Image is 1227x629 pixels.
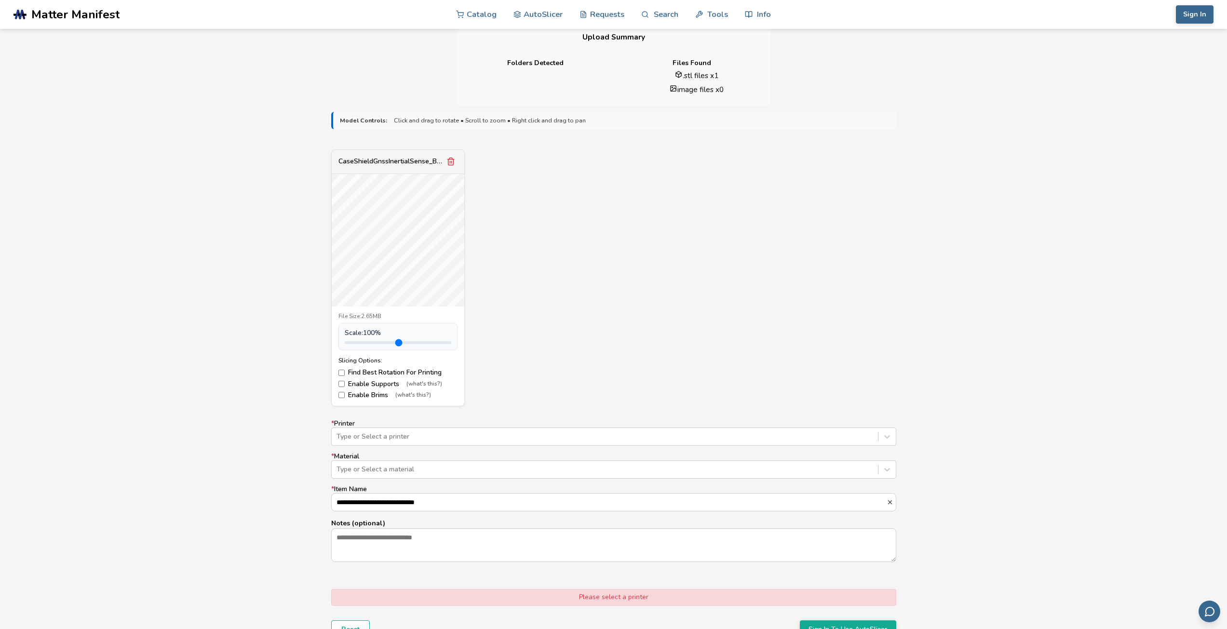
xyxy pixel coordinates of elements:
li: .stl files x 1 [630,70,764,80]
input: Find Best Rotation For Printing [338,370,345,376]
p: Notes (optional) [331,518,896,528]
span: (what's this?) [406,381,442,388]
input: *MaterialType or Select a material [337,466,338,473]
input: *Item Name [332,494,887,511]
h3: Upload Summary [457,23,770,52]
div: Please select a printer [331,589,896,605]
button: Remove model [444,155,458,168]
li: image files x 0 [630,84,764,94]
input: *PrinterType or Select a printer [337,433,338,441]
h4: Files Found [620,59,764,67]
div: File Size: 2.65MB [338,313,458,320]
h4: Folders Detected [464,59,607,67]
label: Material [331,453,896,479]
span: Scale: 100 % [345,329,381,337]
button: *Item Name [887,499,896,506]
label: Item Name [331,485,896,511]
textarea: Notes (optional) [332,529,896,562]
button: Sign In [1176,5,1214,24]
input: Enable Supports(what's this?) [338,381,345,387]
div: CaseShieldGnssInertialSense_Base.stl [338,158,444,165]
input: Enable Brims(what's this?) [338,392,345,398]
span: (what's this?) [395,392,431,399]
label: Printer [331,420,896,446]
span: Matter Manifest [31,8,120,21]
label: Enable Brims [338,391,458,399]
span: Click and drag to rotate • Scroll to zoom • Right click and drag to pan [394,117,586,124]
label: Find Best Rotation For Printing [338,369,458,376]
button: Send feedback via email [1199,601,1220,622]
label: Enable Supports [338,380,458,388]
strong: Model Controls: [340,117,387,124]
div: Slicing Options: [338,357,458,364]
